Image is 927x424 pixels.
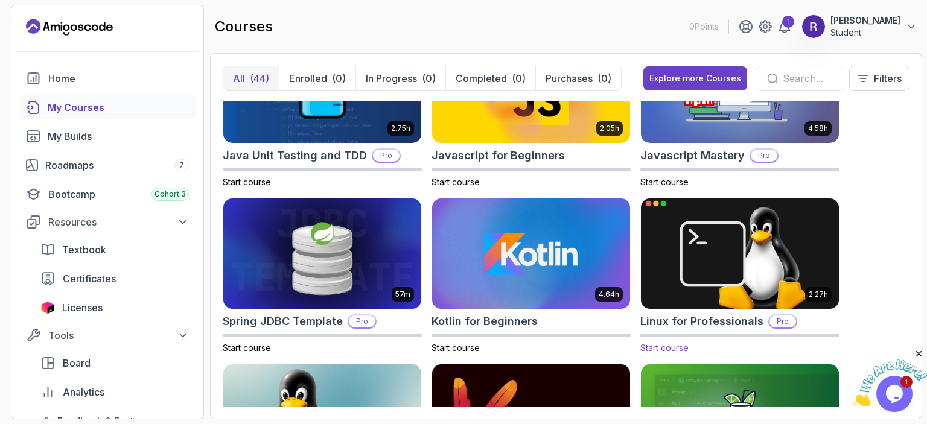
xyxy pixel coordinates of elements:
p: Filters [874,71,902,86]
a: certificates [33,267,196,291]
div: (44) [250,71,269,86]
a: roadmaps [19,153,196,177]
a: analytics [33,380,196,404]
span: Certificates [63,271,116,286]
span: Start course [432,343,480,353]
iframe: chat widget [852,349,927,406]
h2: Javascript for Beginners [432,147,565,164]
span: Start course [223,343,271,353]
a: board [33,351,196,375]
p: Purchases [546,71,593,86]
p: 2.27h [809,290,828,299]
a: Landing page [26,17,113,37]
p: 2.05h [600,124,619,133]
img: jetbrains icon [40,302,55,314]
p: Pro [373,150,400,162]
div: Explore more Courses [649,72,741,84]
p: In Progress [366,71,417,86]
div: Home [48,71,189,86]
h2: Java Unit Testing and TDD [223,147,367,164]
span: Cohort 3 [154,189,186,199]
div: 1 [782,16,794,28]
div: Bootcamp [48,187,189,201]
button: user profile image[PERSON_NAME]Student [801,14,917,39]
a: home [19,66,196,90]
div: (0) [597,71,611,86]
p: [PERSON_NAME] [830,14,900,27]
p: All [233,71,245,86]
input: Search... [783,71,834,86]
a: courses [19,95,196,119]
img: Spring JDBC Template card [223,198,421,309]
p: 0 Points [689,21,719,33]
p: Student [830,27,900,39]
p: Completed [456,71,507,86]
div: Roadmaps [45,158,189,172]
p: 2.75h [391,124,410,133]
a: textbook [33,238,196,262]
button: In Progress(0) [355,66,445,90]
button: Purchases(0) [535,66,621,90]
p: 4.64h [599,290,619,299]
span: Start course [640,177,689,187]
span: Start course [640,343,689,353]
h2: Spring JDBC Template [223,313,343,330]
p: Enrolled [289,71,327,86]
div: (0) [512,71,526,86]
span: Start course [432,177,480,187]
button: Completed(0) [445,66,535,90]
h2: Kotlin for Beginners [432,313,538,330]
span: 7 [179,160,184,170]
div: My Builds [48,129,189,144]
p: Pro [769,315,796,327]
span: Board [63,356,91,370]
a: licenses [33,296,196,320]
span: Licenses [62,300,103,315]
span: Start course [223,177,271,187]
button: All(44) [223,66,279,90]
div: Tools [48,328,189,343]
div: Resources [48,215,189,229]
a: builds [19,124,196,148]
button: Tools [19,324,196,346]
p: 57m [395,290,410,299]
button: Filters [849,66,909,91]
div: My Courses [48,100,189,115]
img: Linux for Professionals card [636,195,844,312]
div: (0) [422,71,436,86]
p: Pro [349,315,375,327]
button: Resources [19,211,196,233]
p: 4.58h [808,124,828,133]
a: 1 [777,19,792,34]
h2: courses [215,17,273,36]
a: bootcamp [19,182,196,206]
h2: Linux for Professionals [640,313,763,330]
h2: Javascript Mastery [640,147,745,164]
div: (0) [332,71,346,86]
span: Analytics [63,385,104,399]
button: Enrolled(0) [279,66,355,90]
img: user profile image [802,15,825,38]
p: Pro [751,150,777,162]
img: Kotlin for Beginners card [432,198,630,309]
button: Explore more Courses [643,66,747,90]
span: Textbook [62,242,106,257]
